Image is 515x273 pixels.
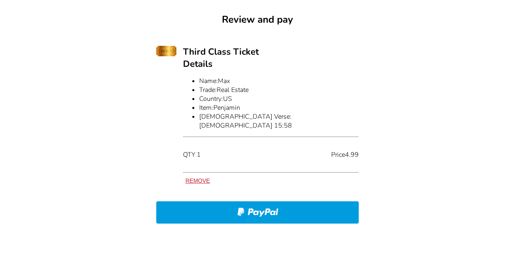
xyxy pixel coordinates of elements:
h4: Third Class Ticket [183,46,359,58]
li: Item: Penjamin [199,103,359,112]
button: REMOVE [183,177,213,184]
img: PayPal [246,206,280,219]
img: ticket [156,46,177,56]
li: Name: Max [199,77,359,85]
img: PP [236,206,246,219]
h4: Details [183,58,359,70]
span: Price 4.99 [331,150,359,159]
li: [DEMOGRAPHIC_DATA] Verse: [DEMOGRAPHIC_DATA] 15:58 [199,112,359,130]
li: Trade: Real Estate [199,85,359,94]
span: QTY 1 [183,150,201,159]
li: Country: US [199,94,359,103]
h1: Review and pay [222,13,293,26]
button: PPPayPal [156,201,359,224]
